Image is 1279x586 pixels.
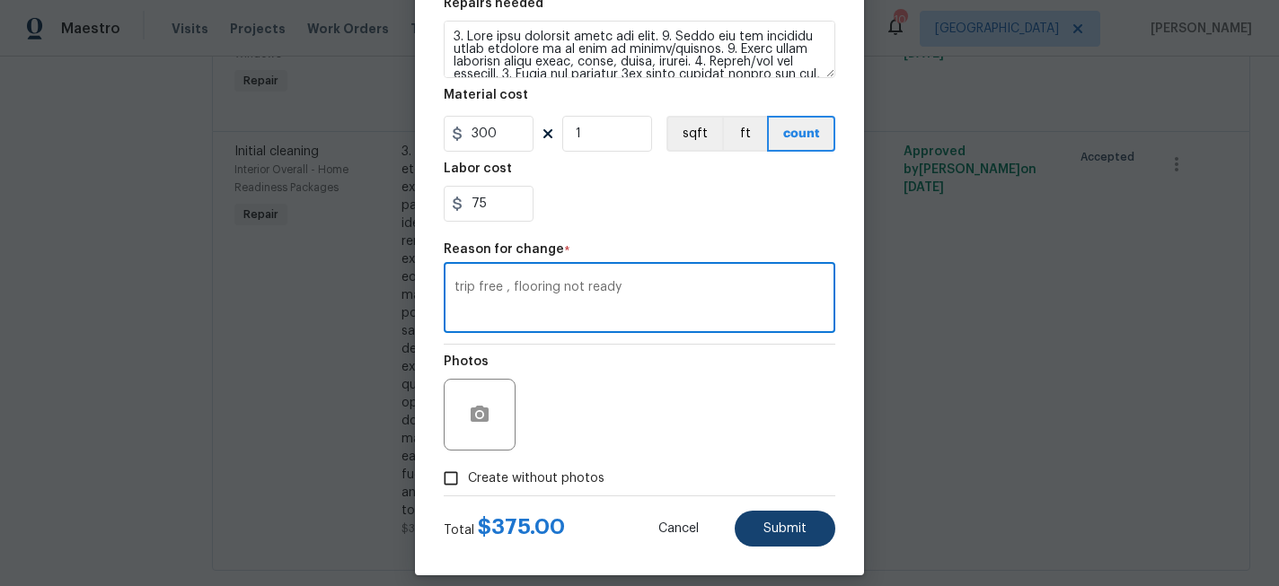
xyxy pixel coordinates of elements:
[735,511,835,547] button: Submit
[444,355,489,368] h5: Photos
[444,243,564,256] h5: Reason for change
[444,518,565,539] div: Total
[444,21,835,78] textarea: 3. Lore ipsu dolorsit ametc adi elit. 9. Seddo eiu tem incididu utlab etdolore ma al enim ad mini...
[767,116,835,152] button: count
[444,162,512,175] h5: Labor cost
[630,511,728,547] button: Cancel
[658,522,699,536] span: Cancel
[763,522,807,536] span: Submit
[478,516,565,538] span: $ 375.00
[666,116,722,152] button: sqft
[454,281,825,319] textarea: trip free , flooring not ready
[444,89,528,101] h5: Material cost
[468,469,604,488] span: Create without photos
[722,116,767,152] button: ft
